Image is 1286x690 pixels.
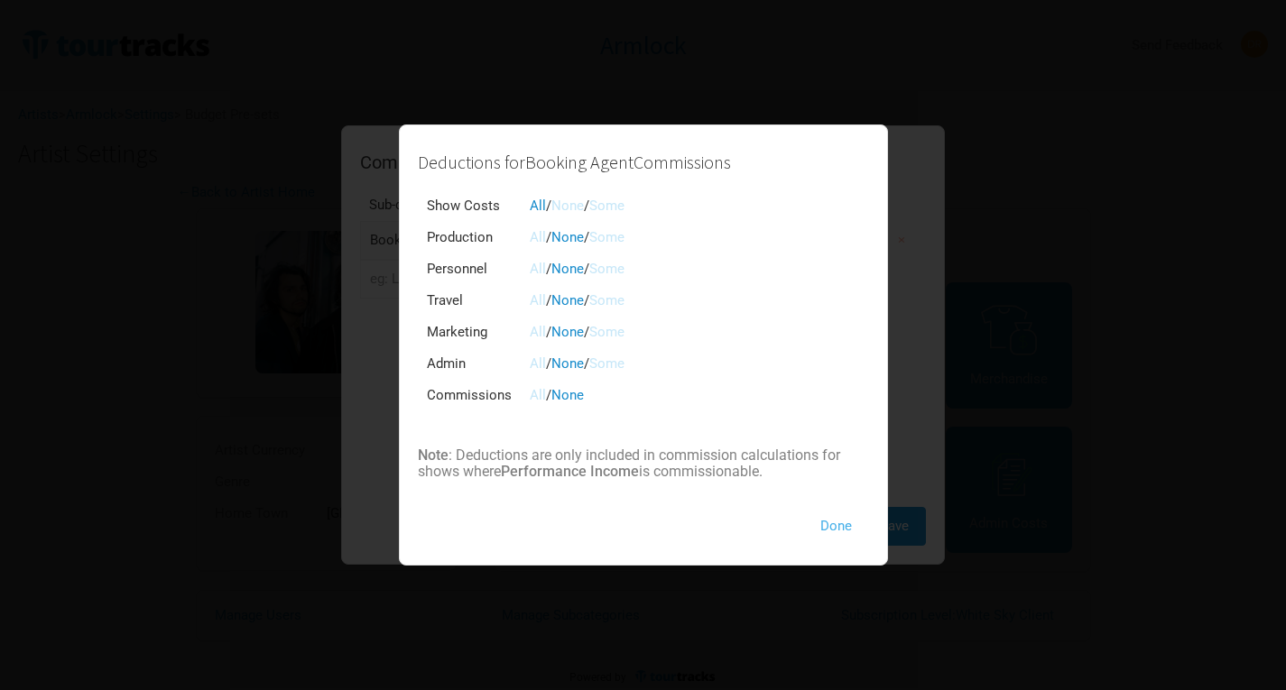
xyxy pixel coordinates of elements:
[589,324,624,340] a: Some
[546,387,551,403] span: /
[418,348,521,380] td: Admin
[418,190,521,222] td: Show Costs
[418,152,869,172] h2: Deductions for Booking Agent Commissions
[589,261,624,277] a: Some
[584,324,589,340] span: /
[546,261,551,277] span: /
[418,317,521,348] td: Marketing
[551,229,584,245] a: None
[589,229,624,245] a: Some
[418,446,449,464] strong: Note
[584,261,589,277] span: /
[546,292,551,308] span: /
[530,355,546,372] a: All
[551,324,584,340] a: None
[530,198,546,214] a: All
[546,324,551,340] span: /
[418,253,521,285] td: Personnel
[551,261,584,277] a: None
[584,355,589,372] span: /
[530,387,546,403] a: All
[530,292,546,308] a: All
[418,380,521,411] td: Commissions
[584,292,589,308] span: /
[418,222,521,253] td: Production
[589,198,624,214] a: Some
[530,229,546,245] a: All
[546,229,551,245] span: /
[501,463,639,480] strong: Performance Income
[803,507,869,546] button: Done
[551,387,584,403] a: None
[551,198,584,214] a: None
[530,261,546,277] a: All
[418,285,521,317] td: Travel
[546,355,551,372] span: /
[418,446,840,480] span: : Deductions are only included in commission calculations for shows where is commissionable.
[589,355,624,372] a: Some
[546,198,551,214] span: /
[530,324,546,340] a: All
[551,355,584,372] a: None
[589,292,624,308] a: Some
[584,229,589,245] span: /
[551,292,584,308] a: None
[584,198,589,214] span: /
